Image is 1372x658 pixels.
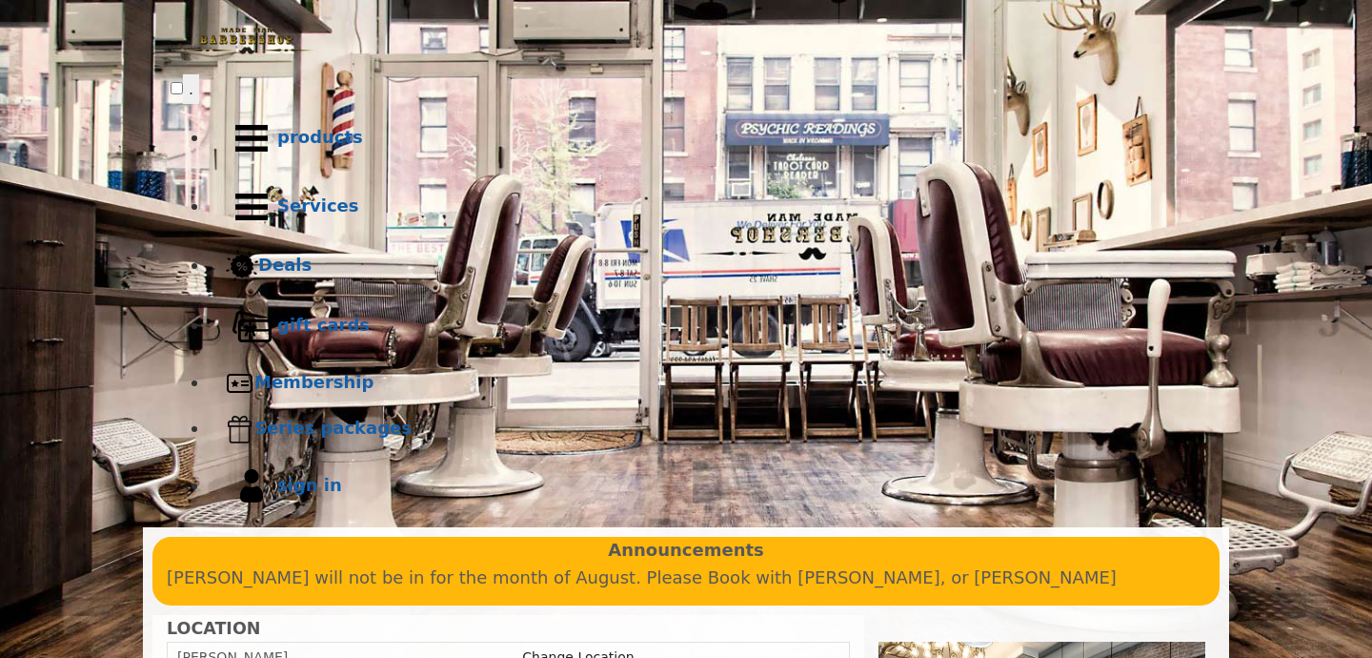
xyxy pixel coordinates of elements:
img: Series packages [226,415,254,443]
b: Announcements [608,537,764,565]
img: Services [226,181,277,233]
img: Products [226,113,277,164]
b: Services [277,195,359,216]
p: [PERSON_NAME] will not be in for the month of August. Please Book with [PERSON_NAME], or [PERSON_... [167,565,1205,592]
button: menu toggle [183,74,199,104]
img: Deals [226,250,258,283]
a: sign insign in [209,452,1201,521]
a: ServicesServices [209,173,1201,241]
b: LOCATION [167,619,260,638]
b: products [277,127,363,147]
img: Made Man Barbershop logo [171,10,323,72]
b: Series packages [254,418,412,438]
b: Deals [258,255,312,275]
img: sign in [226,461,277,512]
a: Series packagesSeries packages [209,406,1201,452]
img: Gift cards [226,300,277,352]
a: DealsDeals [209,241,1201,292]
a: MembershipMembership [209,360,1201,406]
a: Gift cardsgift cards [209,292,1201,360]
span: . [189,79,193,98]
input: menu toggle [171,82,183,94]
b: Membership [254,372,373,392]
b: gift cards [277,315,370,335]
b: sign in [277,475,342,495]
img: Membership [226,369,254,398]
a: Productsproducts [209,104,1201,173]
